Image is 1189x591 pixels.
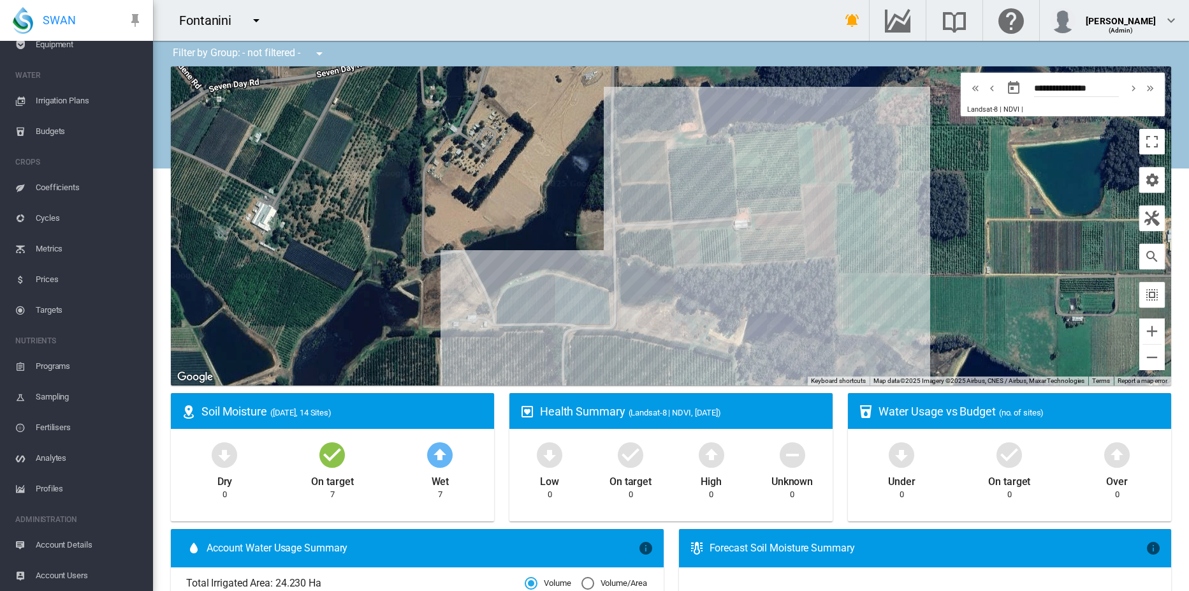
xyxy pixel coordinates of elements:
[540,403,822,419] div: Health Summary
[36,382,143,412] span: Sampling
[696,439,727,470] md-icon: icon-arrow-up-bold-circle
[181,404,196,419] md-icon: icon-map-marker-radius
[1143,80,1157,96] md-icon: icon-chevron-double-right
[249,13,264,28] md-icon: icon-menu-down
[879,403,1161,419] div: Water Usage vs Budget
[186,576,525,590] span: Total Irrigated Area: 24.230 Ha
[540,470,559,489] div: Low
[179,11,243,29] div: Fontanini
[15,331,143,351] span: NUTRIENTS
[1001,75,1026,101] button: md-calendar
[882,13,913,28] md-icon: Go to the Data Hub
[1007,489,1012,500] div: 0
[163,41,336,66] div: Filter by Group: - not filtered -
[1144,249,1160,264] md-icon: icon-magnify
[312,46,327,61] md-icon: icon-menu-down
[581,578,647,590] md-radio-button: Volume/Area
[520,404,535,419] md-icon: icon-heart-box-outline
[873,377,1084,384] span: Map data ©2025 Imagery ©2025 Airbus, CNES / Airbus, Maxar Technologies
[317,439,347,470] md-icon: icon-checkbox-marked-circle
[701,470,722,489] div: High
[209,439,240,470] md-icon: icon-arrow-down-bold-circle
[36,412,143,443] span: Fertilisers
[438,489,442,500] div: 7
[36,86,143,116] span: Irrigation Plans
[15,152,143,172] span: CROPS
[609,470,652,489] div: On target
[1139,318,1165,344] button: Zoom in
[186,541,201,556] md-icon: icon-water
[771,470,813,489] div: Unknown
[1021,105,1023,114] span: |
[967,105,1019,114] span: Landsat-8 | NDVI
[36,443,143,474] span: Analytes
[1142,80,1158,96] button: icon-chevron-double-right
[534,439,565,470] md-icon: icon-arrow-down-bold-circle
[1139,129,1165,154] button: Toggle fullscreen view
[36,264,143,295] span: Prices
[967,80,984,96] button: icon-chevron-double-left
[36,474,143,504] span: Profiles
[840,8,865,33] button: icon-bell-ring
[217,470,233,489] div: Dry
[43,12,76,28] span: SWAN
[710,541,1146,555] div: Forecast Soil Moisture Summary
[1139,282,1165,308] button: icon-select-all
[996,13,1026,28] md-icon: Click here for help
[1127,80,1141,96] md-icon: icon-chevron-right
[1086,10,1156,22] div: [PERSON_NAME]
[1139,345,1165,370] button: Zoom out
[1144,287,1160,303] md-icon: icon-select-all
[1144,172,1160,188] md-icon: icon-cog
[886,439,917,470] md-icon: icon-arrow-down-bold-circle
[811,377,866,385] button: Keyboard shortcuts
[689,541,704,556] md-icon: icon-thermometer-lines
[244,8,269,33] button: icon-menu-down
[988,470,1030,489] div: On target
[638,541,653,556] md-icon: icon-information
[1092,377,1110,384] a: Terms
[900,489,904,500] div: 0
[432,470,449,489] div: Wet
[36,560,143,591] span: Account Users
[36,172,143,203] span: Coefficients
[1050,8,1076,33] img: profile.jpg
[1163,13,1179,28] md-icon: icon-chevron-down
[307,41,332,66] button: icon-menu-down
[36,203,143,234] span: Cycles
[939,13,970,28] md-icon: Search the knowledge base
[13,7,33,34] img: SWAN-Landscape-Logo-Colour-drop.png
[270,408,332,417] span: ([DATE], 14 Sites)
[629,489,633,500] div: 0
[201,403,484,419] div: Soil Moisture
[999,408,1044,417] span: (no. of sites)
[777,439,808,470] md-icon: icon-minus-circle
[629,408,721,417] span: (Landsat-8 | NDVI, [DATE])
[15,509,143,530] span: ADMINISTRATION
[36,29,143,60] span: Equipment
[36,295,143,325] span: Targets
[1106,470,1128,489] div: Over
[1139,167,1165,193] button: icon-cog
[174,369,216,385] a: Open this area in Google Maps (opens a new window)
[548,489,552,500] div: 0
[888,470,915,489] div: Under
[1146,541,1161,556] md-icon: icon-information
[1139,244,1165,269] button: icon-magnify
[1125,80,1142,96] button: icon-chevron-right
[1102,439,1132,470] md-icon: icon-arrow-up-bold-circle
[174,369,216,385] img: Google
[790,489,794,500] div: 0
[968,80,982,96] md-icon: icon-chevron-double-left
[222,489,227,500] div: 0
[1109,27,1134,34] span: (Admin)
[311,470,353,489] div: On target
[36,351,143,382] span: Programs
[994,439,1025,470] md-icon: icon-checkbox-marked-circle
[128,13,143,28] md-icon: icon-pin
[858,404,873,419] md-icon: icon-cup-water
[36,530,143,560] span: Account Details
[425,439,455,470] md-icon: icon-arrow-up-bold-circle
[330,489,335,500] div: 7
[615,439,646,470] md-icon: icon-checkbox-marked-circle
